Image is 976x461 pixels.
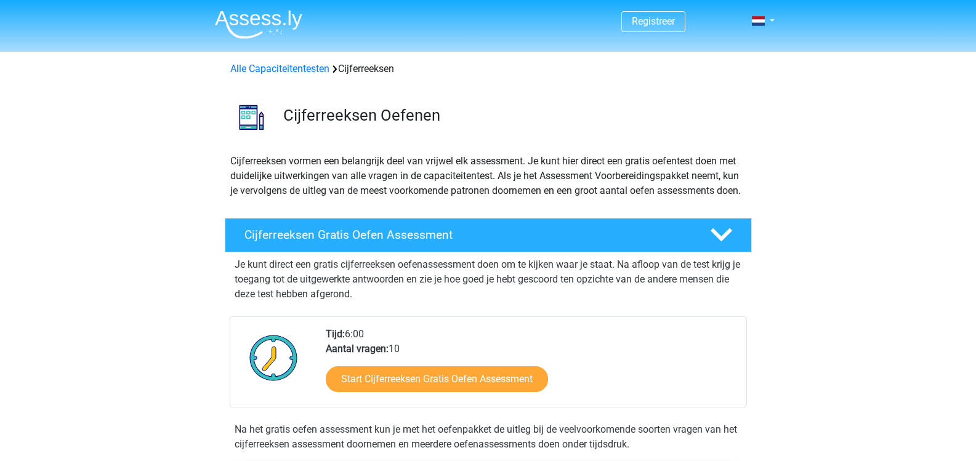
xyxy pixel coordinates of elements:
[235,257,742,302] p: Je kunt direct een gratis cijferreeksen oefenassessment doen om te kijken waar je staat. Na afloo...
[225,91,278,143] img: cijferreeksen
[326,343,389,355] b: Aantal vragen:
[244,228,690,242] h4: Cijferreeksen Gratis Oefen Assessment
[317,327,746,407] div: 6:00 10
[283,106,742,125] h3: Cijferreeksen Oefenen
[225,62,751,76] div: Cijferreeksen
[215,10,302,39] img: Assessly
[230,63,329,74] a: Alle Capaciteitentesten
[230,422,747,452] div: Na het gratis oefen assessment kun je met het oefenpakket de uitleg bij de veelvoorkomende soorte...
[220,218,757,252] a: Cijferreeksen Gratis Oefen Assessment
[243,327,305,388] img: Klok
[632,15,675,27] a: Registreer
[326,366,548,392] a: Start Cijferreeksen Gratis Oefen Assessment
[326,328,345,340] b: Tijd:
[230,154,746,198] p: Cijferreeksen vormen een belangrijk deel van vrijwel elk assessment. Je kunt hier direct een grat...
